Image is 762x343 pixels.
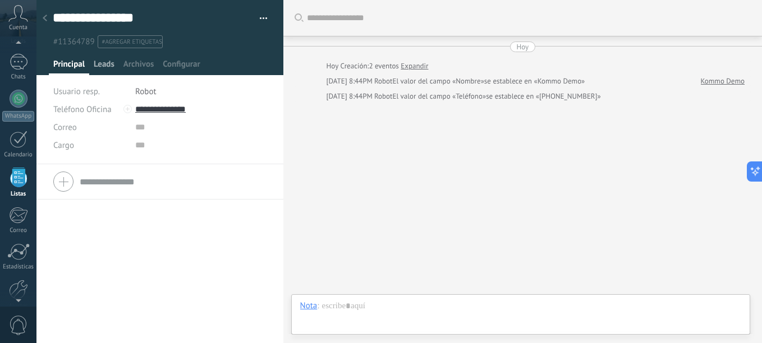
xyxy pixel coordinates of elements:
[163,59,200,75] span: Configurar
[53,141,74,150] span: Cargo
[53,104,112,115] span: Teléfono Oficina
[392,76,484,87] span: El valor del campo «Nombre»
[401,61,428,72] a: Expandir
[53,86,100,97] span: Usuario resp.
[123,59,154,75] span: Archivos
[484,76,585,87] span: se establece en «Kommo Demo»
[486,91,601,102] span: se establece en «[PHONE_NUMBER]»
[102,38,162,46] span: #agregar etiquetas
[9,24,27,31] span: Cuenta
[94,59,114,75] span: Leads
[135,86,156,97] span: Robot
[317,300,319,312] span: :
[53,59,85,75] span: Principal
[2,227,35,234] div: Correo
[369,61,398,72] span: 2 eventos
[2,73,35,81] div: Chats
[517,41,529,52] div: Hoy
[327,91,374,102] div: [DATE] 8:44PM
[53,100,112,118] button: Teléfono Oficina
[2,151,35,159] div: Calendario
[2,263,35,271] div: Estadísticas
[2,191,35,198] div: Listas
[2,111,34,122] div: WhatsApp
[53,118,77,136] button: Correo
[392,91,486,102] span: El valor del campo «Teléfono»
[53,36,95,47] span: #11364789
[701,76,745,87] a: Kommo Demo
[53,136,127,154] div: Cargo
[327,61,341,72] div: Hoy
[53,82,127,100] div: Usuario resp.
[327,76,374,87] div: [DATE] 8:44PM
[374,76,392,86] span: Robot
[327,61,429,72] div: Creación:
[53,122,77,133] span: Correo
[374,91,392,101] span: Robot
